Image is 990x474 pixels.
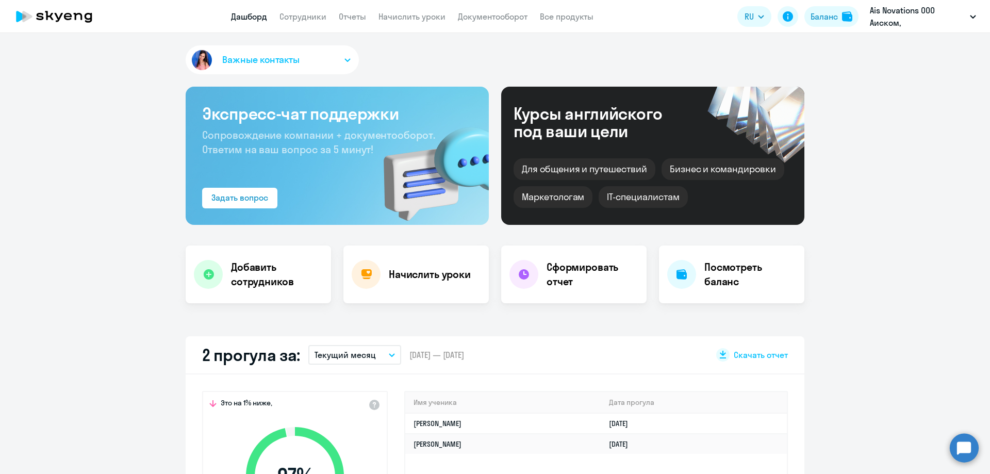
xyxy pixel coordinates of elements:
a: Документооборот [458,11,527,22]
img: balance [842,11,852,22]
h3: Экспресс-чат поддержки [202,103,472,124]
div: Задать вопрос [211,191,268,204]
div: Бизнес и командировки [662,158,784,180]
span: [DATE] — [DATE] [409,349,464,361]
button: Балансbalance [804,6,859,27]
th: Имя ученика [405,392,601,413]
th: Дата прогула [601,392,787,413]
span: Это на 1% ниже, [221,398,272,411]
h2: 2 прогула за: [202,345,300,365]
div: Курсы английского под ваши цели [514,105,690,140]
a: Дашборд [231,11,267,22]
div: Для общения и путешествий [514,158,655,180]
div: Баланс [811,10,838,23]
button: Задать вопрос [202,188,277,208]
span: Сопровождение компании + документооборот. Ответим на ваш вопрос за 5 минут! [202,128,435,156]
h4: Начислить уроки [389,267,471,282]
a: [DATE] [609,439,636,449]
a: Сотрудники [279,11,326,22]
p: Ais Novations ООО Аиском, [GEOGRAPHIC_DATA], ООО [870,4,966,29]
img: bg-img [369,109,489,225]
a: [PERSON_NAME] [414,419,461,428]
span: Скачать отчет [734,349,788,361]
span: Важные контакты [222,53,300,67]
h4: Посмотреть баланс [704,260,796,289]
button: Ais Novations ООО Аиском, [GEOGRAPHIC_DATA], ООО [865,4,981,29]
a: [PERSON_NAME] [414,439,461,449]
a: [DATE] [609,419,636,428]
div: IT-специалистам [599,186,687,208]
p: Текущий месяц [315,349,376,361]
h4: Добавить сотрудников [231,260,323,289]
h4: Сформировать отчет [547,260,638,289]
img: avatar [190,48,214,72]
button: RU [737,6,771,27]
button: Текущий месяц [308,345,401,365]
a: Начислить уроки [378,11,445,22]
a: Отчеты [339,11,366,22]
a: Все продукты [540,11,593,22]
div: Маркетологам [514,186,592,208]
button: Важные контакты [186,45,359,74]
span: RU [745,10,754,23]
